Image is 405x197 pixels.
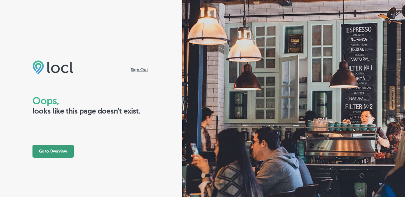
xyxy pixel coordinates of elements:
h1: Oops, [32,95,150,107]
h2: looks like this page doesn't exist. [32,107,150,115]
img: LOCL logo [32,60,73,74]
a: Go to Overview [32,149,74,153]
span: Sign Out [129,67,150,73]
button: Go to Overview [32,145,74,158]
